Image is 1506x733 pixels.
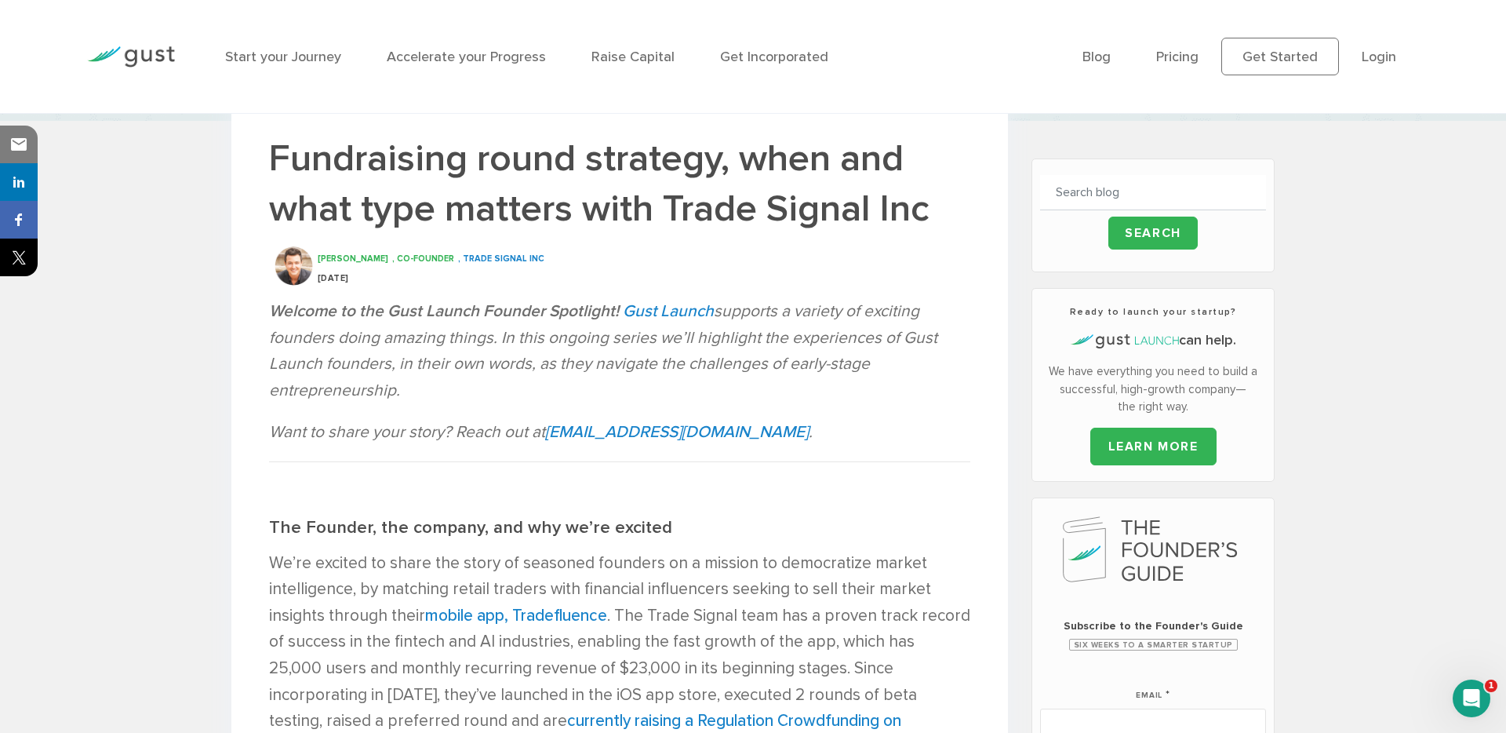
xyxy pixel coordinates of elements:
a: mobile app, Tradefluence [425,606,607,625]
span: Subscribe to the Founder's Guide [1040,618,1266,634]
a: Start your Journey [225,49,341,65]
a: Gust Launch [623,301,714,321]
img: Conrad Smith [274,246,313,286]
iframe: Intercom live chat [1453,680,1490,717]
span: Six Weeks to a Smarter Startup [1069,639,1238,651]
input: Search [1108,217,1198,250]
a: [EMAIL_ADDRESS][DOMAIN_NAME] [545,422,809,442]
span: [DATE] [318,273,349,283]
img: Gust Logo [87,46,175,67]
em: supports a variety of exciting founders doing amazing things. In this ongoing series we’ll highli... [269,301,937,400]
a: LEARN MORE [1090,428,1217,465]
h3: Ready to launch your startup? [1040,305,1266,319]
a: Blog [1082,49,1111,65]
a: Get Incorporated [720,49,828,65]
strong: Welcome to the Gust Launch Founder Spotlight! [269,301,619,321]
a: Accelerate your Progress [387,49,546,65]
a: Pricing [1156,49,1199,65]
h4: can help. [1040,330,1266,351]
span: [PERSON_NAME] [318,253,388,264]
a: Raise Capital [591,49,675,65]
label: Email [1136,671,1170,702]
h1: Fundraising round strategy, when and what type matters with Trade Signal Inc [269,133,970,234]
p: We have everything you need to build a successful, high-growth company—the right way. [1040,363,1266,416]
h2: The Founder, the company, and why we’re excited [269,517,970,538]
span: , TRADE SIGNAL INC [458,253,544,264]
a: Get Started [1221,38,1339,75]
span: , CO-FOUNDER [392,253,454,264]
input: Search blog [1040,175,1266,210]
a: Login [1362,49,1396,65]
span: 1 [1485,680,1497,692]
em: Want to share your story? Reach out at . [269,422,813,442]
